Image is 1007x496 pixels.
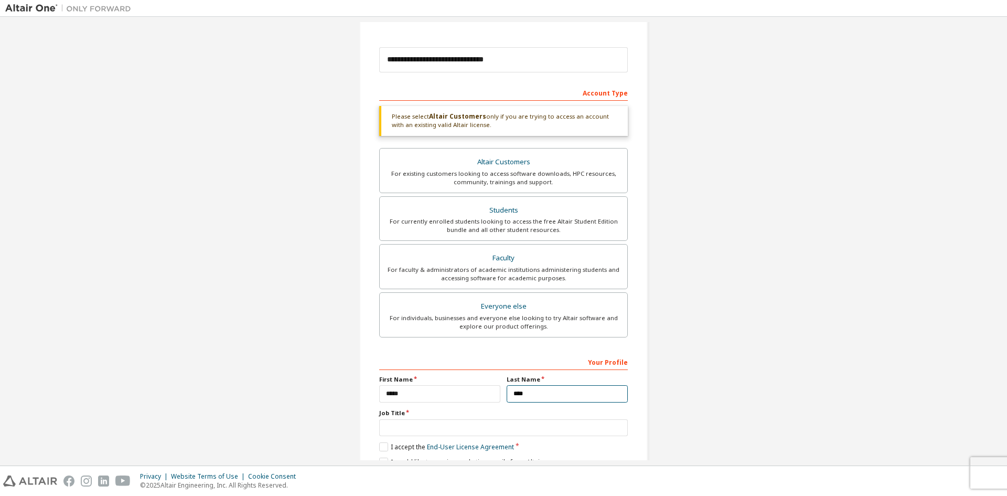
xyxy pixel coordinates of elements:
label: Last Name [507,375,628,384]
label: I accept the [379,442,514,451]
div: Account Type [379,84,628,101]
p: © 2025 Altair Engineering, Inc. All Rights Reserved. [140,481,302,490]
img: Altair One [5,3,136,14]
img: altair_logo.svg [3,476,57,487]
div: Cookie Consent [248,472,302,481]
div: Website Terms of Use [171,472,248,481]
img: facebook.svg [63,476,74,487]
img: linkedin.svg [98,476,109,487]
div: For individuals, businesses and everyone else looking to try Altair software and explore our prod... [386,314,621,331]
div: Everyone else [386,299,621,314]
div: For faculty & administrators of academic institutions administering students and accessing softwa... [386,266,621,282]
label: First Name [379,375,500,384]
img: youtube.svg [115,476,131,487]
div: Please select only if you are trying to access an account with an existing valid Altair license. [379,106,628,136]
img: instagram.svg [81,476,92,487]
div: Your Profile [379,353,628,370]
label: I would like to receive marketing emails from Altair [379,458,542,467]
div: Altair Customers [386,155,621,170]
a: End-User License Agreement [427,442,514,451]
div: For currently enrolled students looking to access the free Altair Student Edition bundle and all ... [386,217,621,234]
div: Privacy [140,472,171,481]
div: Students [386,203,621,218]
div: For existing customers looking to access software downloads, HPC resources, community, trainings ... [386,170,621,186]
b: Altair Customers [429,112,486,121]
div: Faculty [386,251,621,266]
label: Job Title [379,409,628,417]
